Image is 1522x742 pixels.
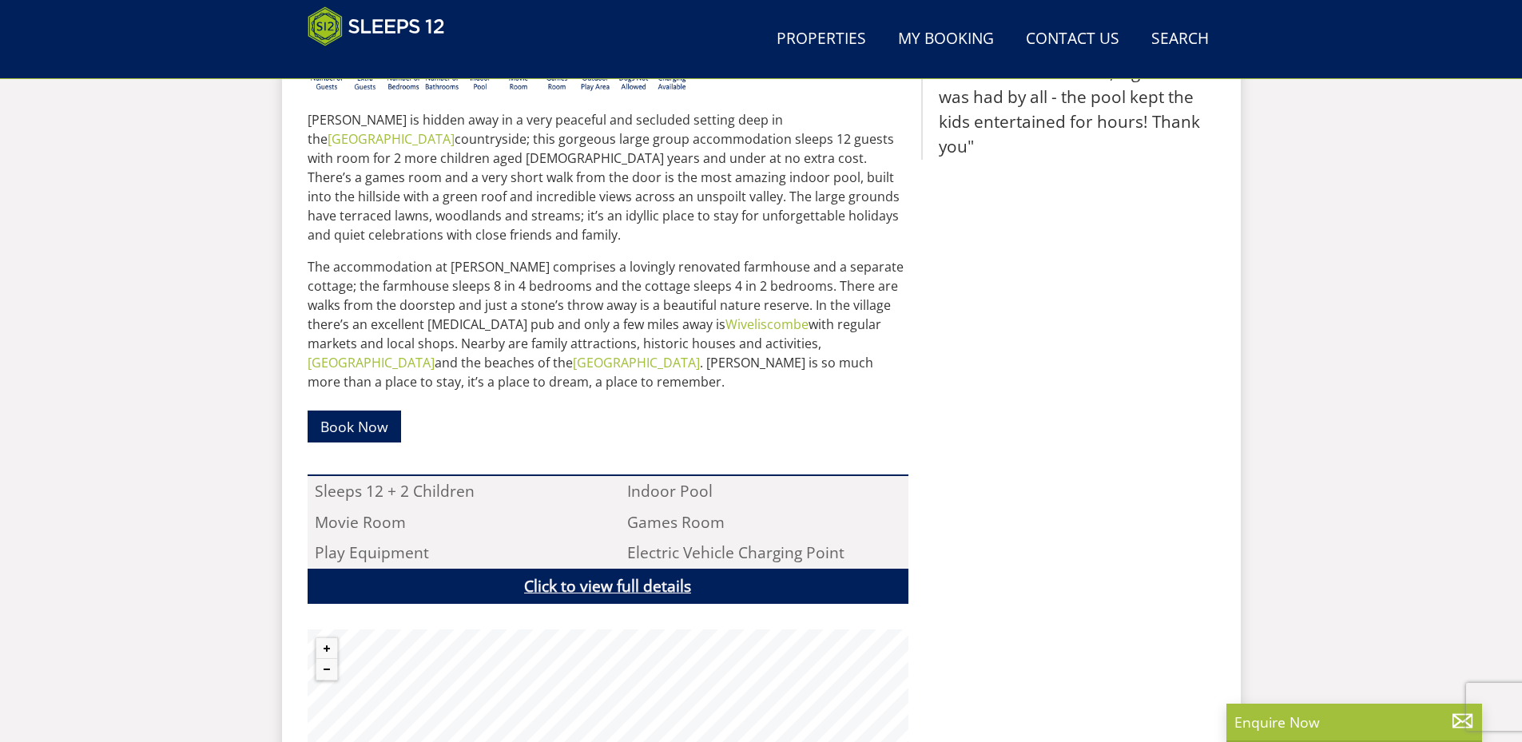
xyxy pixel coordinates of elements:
li: Electric Vehicle Charging Point [620,538,908,568]
a: [GEOGRAPHIC_DATA] [308,354,435,371]
p: [PERSON_NAME] is hidden away in a very peaceful and secluded setting deep in the countryside; thi... [308,110,908,244]
img: Sleeps 12 [308,6,445,46]
a: [GEOGRAPHIC_DATA] [328,130,455,148]
a: Click to view full details [308,569,908,605]
p: The accommodation at [PERSON_NAME] comprises a lovingly renovated farmhouse and a separate cottag... [308,257,908,391]
li: Sleeps 12 + 2 Children [308,476,596,506]
a: Wiveliscombe [725,315,809,333]
button: Zoom in [316,638,337,659]
a: Contact Us [1019,22,1126,58]
a: My Booking [892,22,1000,58]
li: Games Room [620,507,908,538]
li: Movie Room [308,507,596,538]
iframe: Customer reviews powered by Trustpilot [300,56,467,69]
a: Book Now [308,411,401,442]
button: Zoom out [316,659,337,680]
blockquote: "⭐⭐⭐⭐⭐ Stunning properties with a real wow factor, a great time was had by all - the pool kept th... [921,35,1215,160]
p: Enquire Now [1234,712,1474,732]
a: Properties [770,22,872,58]
a: [GEOGRAPHIC_DATA] [573,354,700,371]
a: Search [1145,22,1215,58]
li: Indoor Pool [620,476,908,506]
li: Play Equipment [308,538,596,568]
